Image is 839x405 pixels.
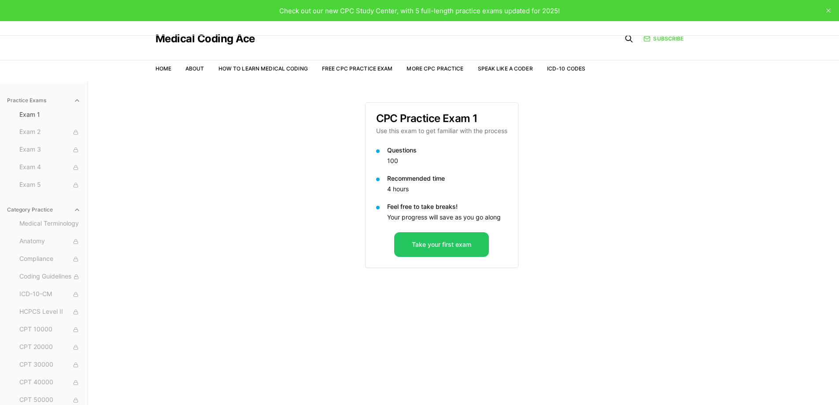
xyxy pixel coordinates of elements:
p: Your progress will save as you go along [387,213,507,222]
span: ICD-10-CM [19,290,81,299]
a: Free CPC Practice Exam [322,65,393,72]
a: Home [155,65,171,72]
span: CPT 20000 [19,342,81,352]
p: Questions [387,146,507,155]
a: How to Learn Medical Coding [218,65,308,72]
a: Speak Like a Coder [478,65,533,72]
a: ICD-10 Codes [547,65,585,72]
button: Exam 4 [16,160,84,175]
button: close [821,4,835,18]
button: CPT 10000 [16,323,84,337]
span: HCPCS Level II [19,307,81,317]
button: CPT 20000 [16,340,84,354]
p: 4 hours [387,185,507,193]
span: Exam 4 [19,163,81,172]
button: Exam 3 [16,143,84,157]
button: Compliance [16,252,84,266]
button: Anatomy [16,234,84,249]
h3: CPC Practice Exam 1 [376,113,507,124]
span: CPT 30000 [19,360,81,370]
p: 100 [387,156,507,165]
span: Exam 3 [19,145,81,155]
button: CPT 40000 [16,375,84,390]
span: CPT 50000 [19,395,81,405]
iframe: portal-trigger [695,362,839,405]
button: Exam 5 [16,178,84,192]
span: Check out our new CPC Study Center, with 5 full-length practice exams updated for 2025! [279,7,560,15]
span: CPT 40000 [19,378,81,387]
button: Coding Guidelines [16,270,84,284]
button: HCPCS Level II [16,305,84,319]
button: Exam 1 [16,108,84,122]
span: Exam 1 [19,110,81,119]
span: Medical Terminology [19,219,81,229]
span: Anatomy [19,237,81,246]
button: Category Practice [4,203,84,217]
p: Use this exam to get familiar with the process [376,126,507,135]
button: Medical Terminology [16,217,84,231]
p: Feel free to take breaks! [387,202,507,211]
a: More CPC Practice [407,65,463,72]
a: Subscribe [643,35,684,43]
a: About [185,65,204,72]
span: Exam 5 [19,180,81,190]
button: Practice Exams [4,93,84,108]
span: CPT 10000 [19,325,81,334]
span: Coding Guidelines [19,272,81,282]
button: Take your first exam [394,232,489,257]
p: Recommended time [387,174,507,183]
a: Medical Coding Ace [155,33,255,44]
span: Compliance [19,254,81,264]
span: Exam 2 [19,127,81,137]
button: ICD-10-CM [16,287,84,301]
button: CPT 30000 [16,358,84,372]
button: Exam 2 [16,125,84,139]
